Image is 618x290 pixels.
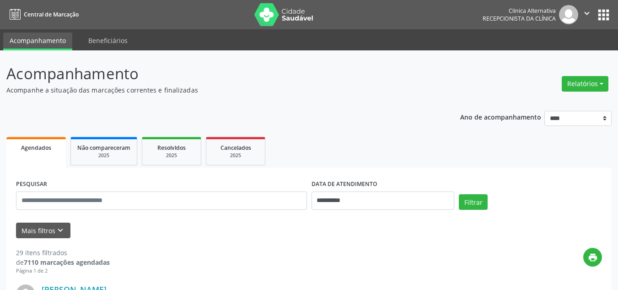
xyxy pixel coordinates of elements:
[55,225,65,235] i: keyboard_arrow_down
[3,33,72,50] a: Acompanhamento
[6,62,430,85] p: Acompanhamento
[16,257,110,267] div: de
[16,267,110,275] div: Página 1 de 2
[562,76,608,92] button: Relatórios
[582,8,592,18] i: 
[483,15,556,22] span: Recepcionista da clínica
[220,144,251,152] span: Cancelados
[460,111,541,122] p: Ano de acompanhamento
[24,11,79,18] span: Central de Marcação
[588,252,598,263] i: print
[24,258,110,267] strong: 7110 marcações agendadas
[16,177,47,192] label: PESQUISAR
[483,7,556,15] div: Clinica Alternativa
[578,5,596,24] button: 
[157,144,186,152] span: Resolvidos
[82,33,134,49] a: Beneficiários
[583,248,602,267] button: print
[213,152,258,159] div: 2025
[16,248,110,257] div: 29 itens filtrados
[77,152,130,159] div: 2025
[459,194,488,210] button: Filtrar
[559,5,578,24] img: img
[21,144,51,152] span: Agendados
[6,85,430,95] p: Acompanhe a situação das marcações correntes e finalizadas
[596,7,612,23] button: apps
[149,152,194,159] div: 2025
[312,177,377,192] label: DATA DE ATENDIMENTO
[16,223,70,239] button: Mais filtroskeyboard_arrow_down
[77,144,130,152] span: Não compareceram
[6,7,79,22] a: Central de Marcação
